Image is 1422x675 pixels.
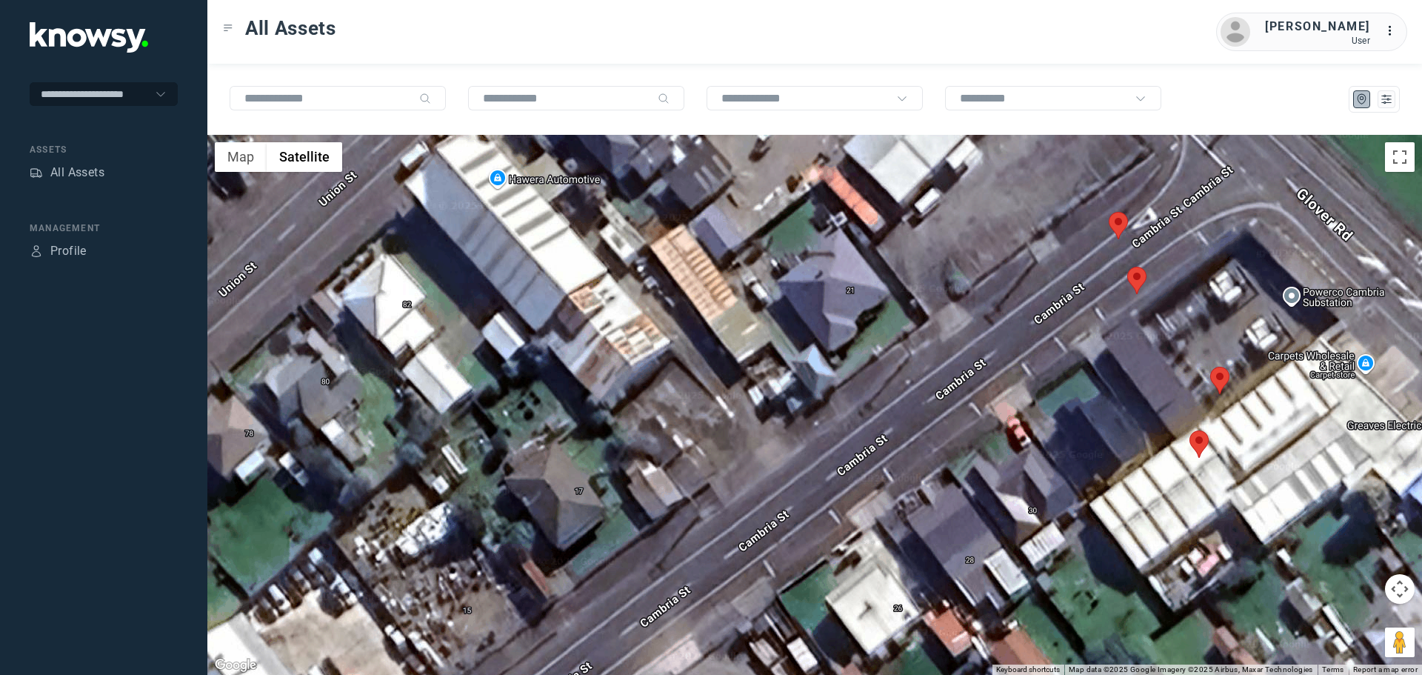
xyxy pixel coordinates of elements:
span: Map data ©2025 Google Imagery ©2025 Airbus, Maxar Technologies [1069,665,1313,674]
div: Assets [30,166,43,179]
button: Drag Pegman onto the map to open Street View [1385,628,1415,657]
a: Terms (opens in new tab) [1322,665,1344,674]
div: Search [419,93,431,104]
tspan: ... [1386,25,1401,36]
a: ProfileProfile [30,242,87,260]
a: AssetsAll Assets [30,164,104,182]
div: Map [1355,93,1369,106]
button: Show street map [215,142,267,172]
button: Keyboard shortcuts [996,665,1060,675]
img: avatar.png [1221,17,1250,47]
img: Google [211,656,260,675]
button: Toggle fullscreen view [1385,142,1415,172]
div: All Assets [50,164,104,182]
img: Application Logo [30,22,148,53]
div: Search [658,93,670,104]
button: Show satellite imagery [267,142,342,172]
div: List [1380,93,1393,106]
div: Profile [30,245,43,258]
div: Management [30,222,178,235]
a: Report a map error [1353,665,1418,674]
div: [PERSON_NAME] [1265,18,1370,36]
div: User [1265,36,1370,46]
div: : [1385,22,1403,40]
span: All Assets [245,15,336,41]
div: Toggle Menu [223,23,233,33]
div: Assets [30,143,178,156]
div: Profile [50,242,87,260]
div: : [1385,22,1403,42]
a: Open this area in Google Maps (opens a new window) [211,656,260,675]
button: Map camera controls [1385,574,1415,604]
